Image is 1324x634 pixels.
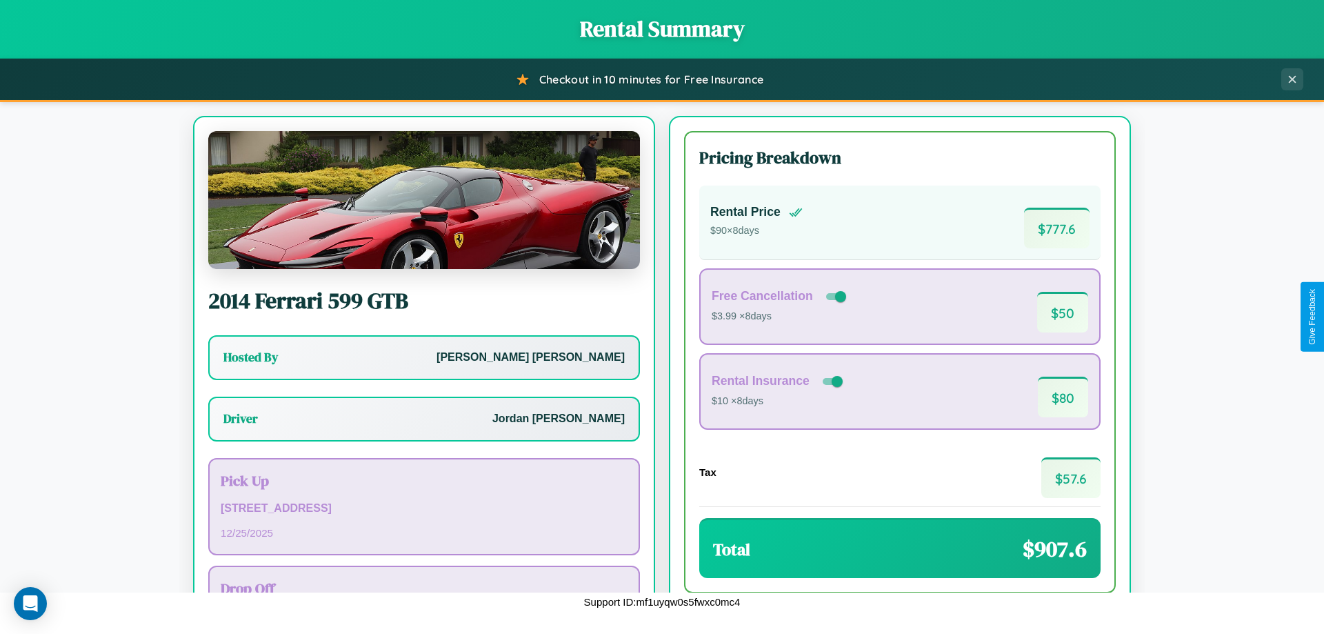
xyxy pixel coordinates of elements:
[712,374,810,388] h4: Rental Insurance
[221,578,628,598] h3: Drop Off
[221,499,628,519] p: [STREET_ADDRESS]
[1038,377,1088,417] span: $ 80
[221,470,628,491] h3: Pick Up
[712,308,849,326] p: $3.99 × 8 days
[712,289,813,304] h4: Free Cancellation
[710,205,781,219] h4: Rental Price
[1307,289,1317,345] div: Give Feedback
[208,286,640,316] h2: 2014 Ferrari 599 GTB
[1024,208,1090,248] span: $ 777.6
[1037,292,1088,333] span: $ 50
[713,538,750,561] h3: Total
[1041,457,1101,498] span: $ 57.6
[223,349,278,366] h3: Hosted By
[1023,534,1087,564] span: $ 907.6
[584,593,741,611] p: Support ID: mf1uyqw0s5fwxc0mc4
[223,410,258,427] h3: Driver
[14,587,47,620] div: Open Intercom Messenger
[437,348,625,368] p: [PERSON_NAME] [PERSON_NAME]
[710,222,803,240] p: $ 90 × 8 days
[712,393,845,410] p: $10 × 8 days
[208,131,640,269] img: Ferrari 599 GTB
[699,146,1101,169] h3: Pricing Breakdown
[492,409,625,429] p: Jordan [PERSON_NAME]
[221,524,628,542] p: 12 / 25 / 2025
[539,72,763,86] span: Checkout in 10 minutes for Free Insurance
[699,466,716,478] h4: Tax
[14,14,1310,44] h1: Rental Summary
